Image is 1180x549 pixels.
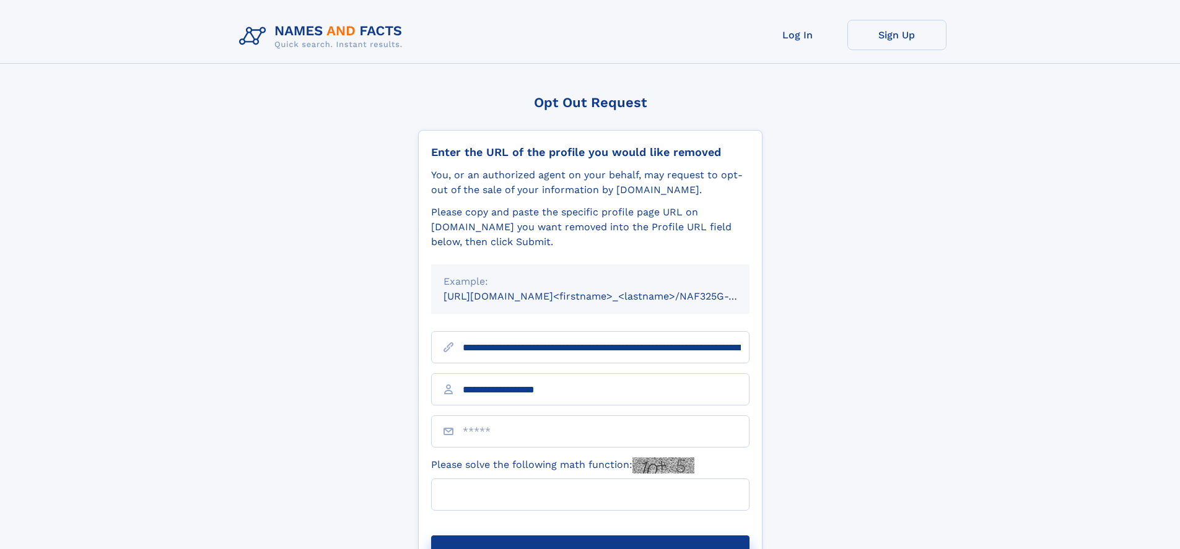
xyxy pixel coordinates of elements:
[431,457,694,473] label: Please solve the following math function:
[444,274,737,289] div: Example:
[431,205,750,249] div: Please copy and paste the specific profile page URL on [DOMAIN_NAME] you want removed into the Pr...
[431,145,750,159] div: Enter the URL of the profile you would like removed
[431,168,750,197] div: You, or an authorized agent on your behalf, may request to opt-out of the sale of your informatio...
[748,20,847,50] a: Log In
[418,95,763,110] div: Opt Out Request
[234,20,413,53] img: Logo Names and Facts
[847,20,946,50] a: Sign Up
[444,290,773,302] small: [URL][DOMAIN_NAME]<firstname>_<lastname>/NAF325G-xxxxxxxx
